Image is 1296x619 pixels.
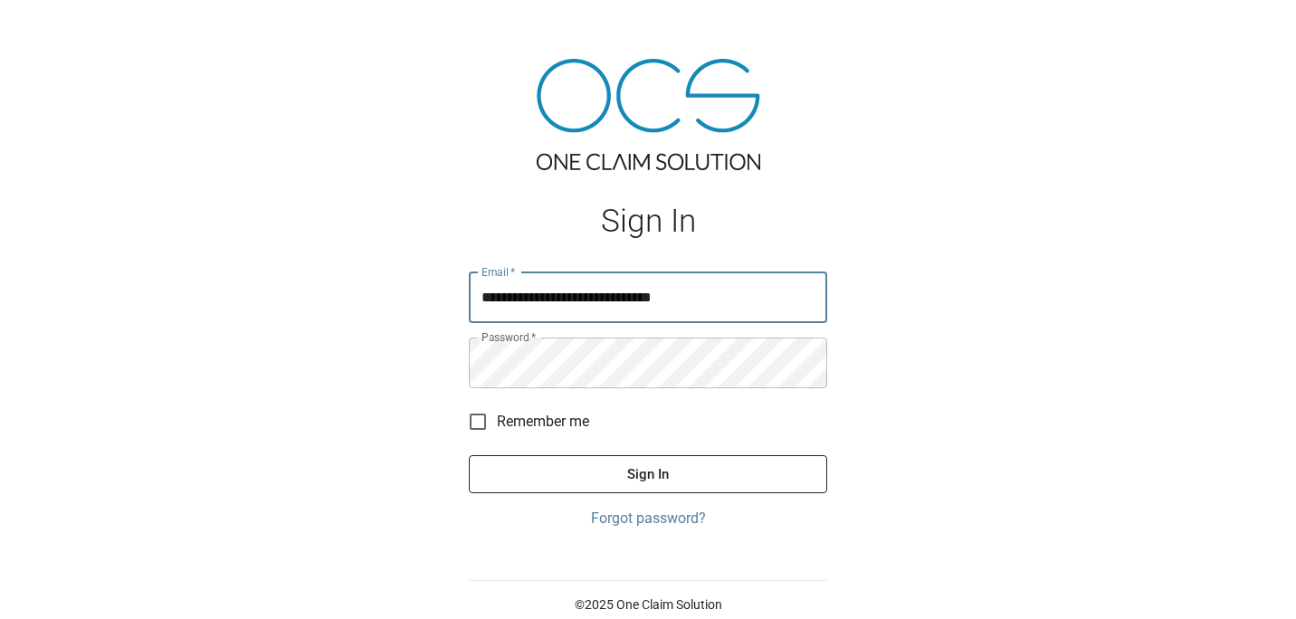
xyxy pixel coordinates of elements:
[22,11,94,47] img: ocs-logo-white-transparent.png
[497,411,589,433] span: Remember me
[469,455,827,493] button: Sign In
[469,508,827,529] a: Forgot password?
[469,203,827,240] h1: Sign In
[469,595,827,614] p: © 2025 One Claim Solution
[537,59,760,170] img: ocs-logo-tra.png
[481,329,536,345] label: Password
[481,264,516,280] label: Email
